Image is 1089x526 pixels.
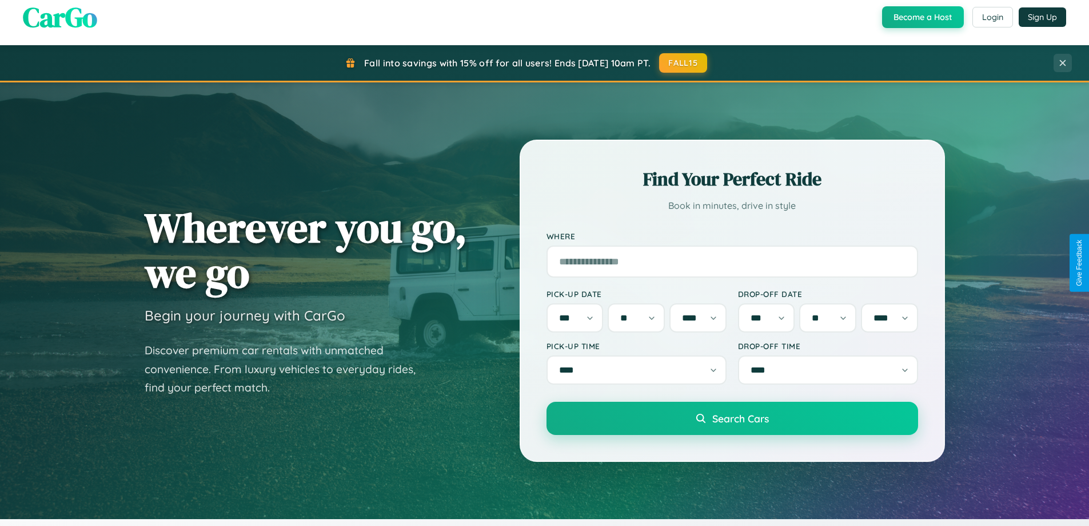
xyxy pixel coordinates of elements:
[145,205,467,295] h1: Wherever you go, we go
[547,341,727,351] label: Pick-up Time
[738,289,918,299] label: Drop-off Date
[145,341,430,397] p: Discover premium car rentals with unmatched convenience. From luxury vehicles to everyday rides, ...
[547,289,727,299] label: Pick-up Date
[547,167,918,192] h2: Find Your Perfect Ride
[547,231,918,241] label: Where
[712,412,769,425] span: Search Cars
[1019,7,1066,27] button: Sign Up
[1075,240,1083,286] div: Give Feedback
[364,57,651,69] span: Fall into savings with 15% off for all users! Ends [DATE] 10am PT.
[738,341,918,351] label: Drop-off Time
[547,197,918,214] p: Book in minutes, drive in style
[547,402,918,435] button: Search Cars
[145,307,345,324] h3: Begin your journey with CarGo
[972,7,1013,27] button: Login
[882,6,964,28] button: Become a Host
[659,53,707,73] button: FALL15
